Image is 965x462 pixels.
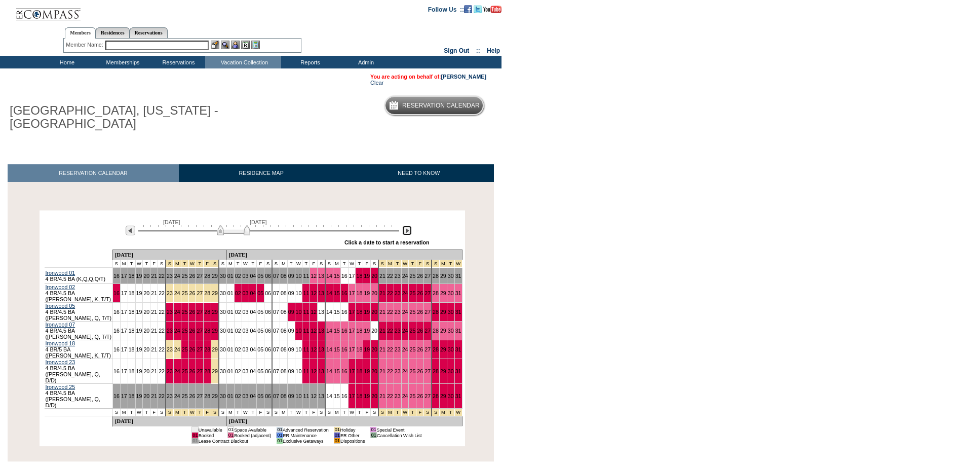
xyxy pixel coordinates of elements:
a: Members [65,27,96,39]
a: 07 [273,368,279,374]
a: [PERSON_NAME] [441,74,486,80]
a: 29 [440,346,446,352]
a: 28 [204,309,210,315]
td: Reports [281,56,337,68]
a: 23 [395,346,401,352]
a: 10 [296,290,302,296]
a: 16 [341,290,348,296]
a: 09 [288,273,294,279]
a: 26 [189,309,196,315]
a: 21 [379,309,385,315]
a: 16 [113,328,120,334]
a: Reservations [130,27,168,38]
a: 29 [212,328,218,334]
a: 28 [433,346,439,352]
a: 20 [371,328,377,334]
a: 09 [288,309,294,315]
a: Subscribe to our YouTube Channel [483,6,501,12]
a: 18 [356,290,362,296]
a: 06 [265,273,271,279]
a: 31 [455,290,461,296]
a: 11 [303,273,309,279]
a: 21 [379,328,385,334]
a: 30 [448,346,454,352]
a: 22 [387,290,393,296]
a: 12 [311,346,317,352]
a: 20 [143,290,149,296]
a: 19 [364,346,370,352]
a: 18 [356,328,362,334]
a: 12 [311,290,317,296]
a: 07 [273,346,279,352]
a: 29 [440,328,446,334]
a: 09 [288,346,294,352]
a: 01 [227,273,234,279]
a: 15 [334,273,340,279]
a: 29 [212,368,218,374]
a: 13 [318,368,324,374]
a: 26 [417,273,423,279]
a: 03 [243,368,249,374]
a: 22 [159,346,165,352]
a: 26 [189,290,196,296]
a: 17 [121,309,127,315]
a: 07 [273,309,279,315]
a: 16 [113,290,120,296]
a: 19 [136,346,142,352]
a: 15 [334,368,340,374]
a: 21 [151,368,157,374]
a: 27 [197,309,203,315]
a: 20 [143,309,149,315]
a: 07 [273,290,279,296]
a: 22 [159,309,165,315]
a: Ironwood 02 [46,284,75,290]
a: 26 [417,309,423,315]
img: View [221,41,229,49]
a: 08 [281,273,287,279]
a: 08 [281,346,287,352]
a: 27 [197,346,203,352]
a: 06 [265,328,271,334]
a: 09 [288,328,294,334]
a: 24 [174,368,180,374]
img: Next [402,226,412,235]
a: 20 [143,368,149,374]
a: 22 [387,273,393,279]
a: Residences [96,27,130,38]
a: 30 [448,273,454,279]
a: 12 [311,273,317,279]
a: 15 [334,309,340,315]
a: 16 [113,273,120,279]
a: 28 [433,328,439,334]
a: 13 [318,290,324,296]
a: 14 [326,328,332,334]
a: 23 [395,273,401,279]
a: 18 [129,328,135,334]
a: 03 [243,273,249,279]
a: 19 [364,368,370,374]
a: 13 [318,328,324,334]
a: 25 [409,309,415,315]
a: 27 [424,290,431,296]
a: 17 [349,368,355,374]
a: 20 [371,368,377,374]
a: 04 [250,346,256,352]
a: 27 [424,346,431,352]
a: 23 [167,328,173,334]
a: 18 [356,273,362,279]
a: 17 [121,346,127,352]
a: NEED TO KNOW [343,164,494,182]
a: 17 [121,328,127,334]
a: 19 [136,273,142,279]
a: 31 [455,273,461,279]
a: 12 [311,328,317,334]
img: Become our fan on Facebook [464,5,472,13]
a: 05 [257,346,263,352]
a: 19 [364,309,370,315]
a: 30 [448,309,454,315]
a: 16 [113,309,120,315]
a: 16 [113,368,120,374]
a: 22 [159,328,165,334]
a: 03 [243,309,249,315]
a: 14 [326,368,332,374]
